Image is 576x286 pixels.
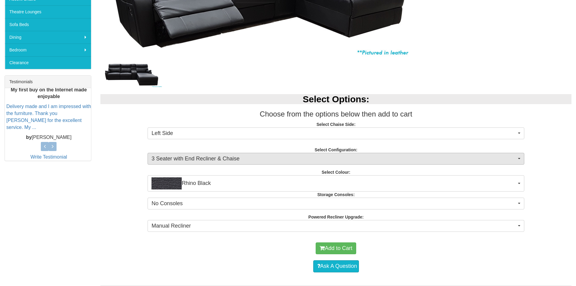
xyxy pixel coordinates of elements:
[151,130,516,137] span: Left Side
[6,104,91,130] a: Delivery made and I am impressed with the furniture. Thank you [PERSON_NAME] for the excellent se...
[100,110,571,118] h3: Choose from the options below then add to cart
[148,127,524,140] button: Left Side
[314,147,357,152] strong: Select Configuration:
[151,155,516,163] span: 3 Seater with End Recliner & Chaise
[148,175,524,192] button: Rhino BlackRhino Black
[317,122,356,127] strong: Select Chaise Side:
[5,5,91,18] a: Theatre Lounges
[5,76,91,88] div: Testimonials
[5,56,91,69] a: Clearance
[31,154,67,159] a: Write Testimonial
[148,198,524,210] button: No Consoles
[317,192,355,197] strong: Storage Consoles:
[322,170,350,175] strong: Select Colour:
[5,44,91,56] a: Bedroom
[316,242,356,255] button: Add to Cart
[6,134,91,141] p: [PERSON_NAME]
[313,260,359,272] a: Ask A Question
[303,94,369,104] b: Select Options:
[148,220,524,232] button: Manual Recliner
[5,18,91,31] a: Sofa Beds
[26,135,32,140] b: by
[148,153,524,165] button: 3 Seater with End Recliner & Chaise
[308,215,364,219] strong: Powered Recliner Upgrade:
[151,177,182,189] img: Rhino Black
[151,200,516,208] span: No Consoles
[5,31,91,44] a: Dining
[11,87,87,99] b: My first buy on the Internet made enjoyable
[151,177,516,189] span: Rhino Black
[151,222,516,230] span: Manual Recliner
